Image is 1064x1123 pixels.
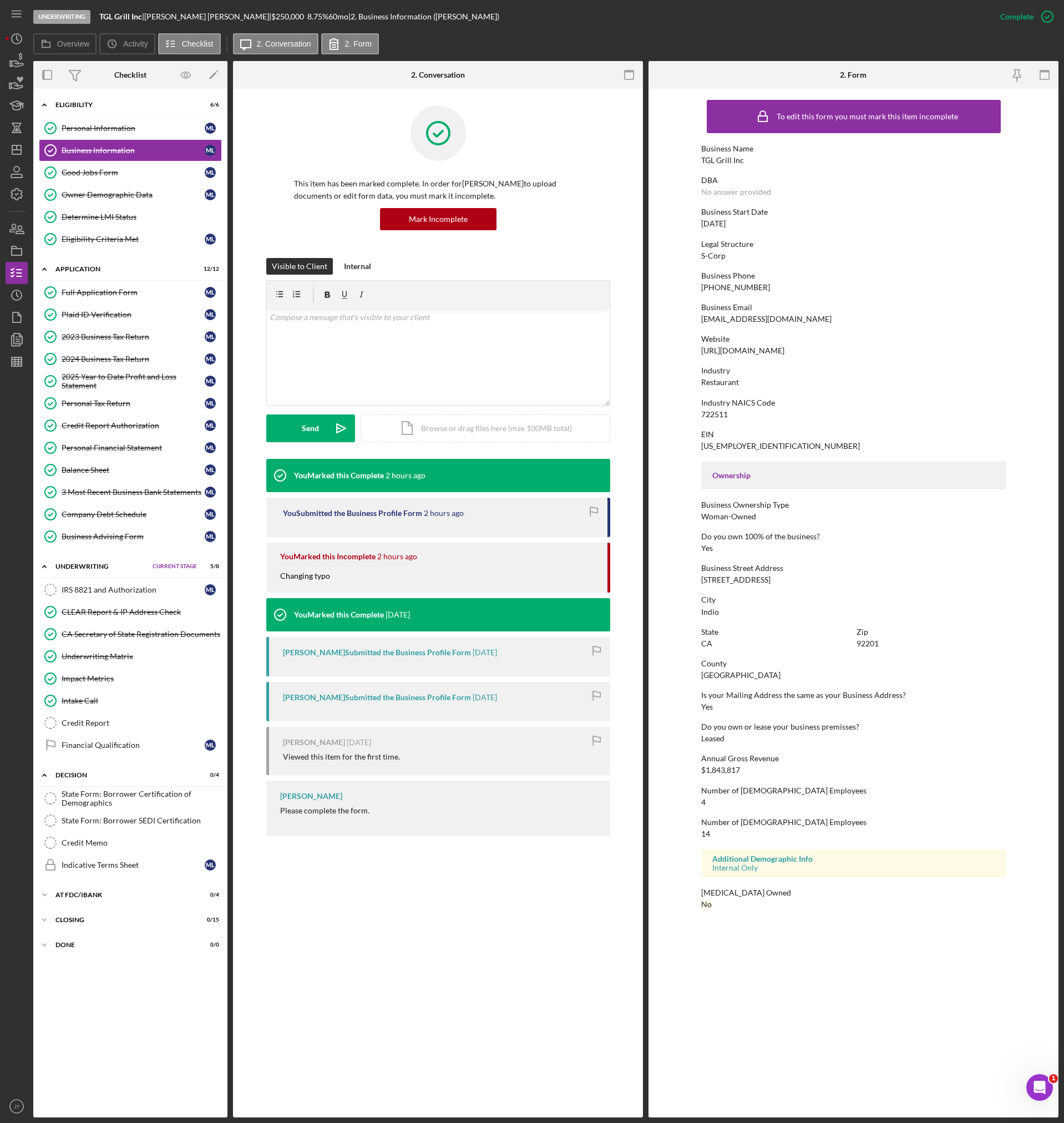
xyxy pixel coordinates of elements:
[57,39,89,48] label: Overview
[39,579,222,601] a: IRS 8821 and AuthorizationML
[205,420,216,431] div: M L
[39,206,222,228] a: Determine LMI Status
[39,787,222,810] a: State Form: Borrower Certification of Demographics
[701,639,712,648] div: CA
[205,398,216,409] div: M L
[99,12,142,21] b: TGL Grill Inc
[294,178,582,203] p: This item has been marked complete. In order for [PERSON_NAME] to upload documents or edit form d...
[205,487,216,498] div: M L
[39,370,222,392] a: 2025 Year to Date Profit and Loss StatementML
[701,798,706,807] div: 4
[701,595,1006,604] div: City
[280,792,342,801] div: [PERSON_NAME]
[266,414,355,442] button: Send
[62,466,205,474] div: Balance Sheet
[39,326,222,348] a: 2023 Business Tax ReturnML
[199,563,219,570] div: 5 / 8
[39,712,222,734] a: Credit Report
[62,630,221,639] div: CA Secretary of State Registration Documents
[153,563,197,570] span: Current Stage
[199,102,219,108] div: 6 / 6
[99,12,144,21] div: |
[205,309,216,320] div: M L
[386,471,425,480] time: 2025-09-11 19:14
[62,146,205,155] div: Business Information
[6,1095,28,1117] button: JT
[39,832,222,854] a: Credit Memo
[205,740,216,751] div: M L
[701,283,770,292] div: [PHONE_NUMBER]
[205,331,216,342] div: M L
[701,346,784,355] div: [URL][DOMAIN_NAME]
[205,584,216,595] div: M L
[55,266,191,272] div: Application
[199,772,219,778] div: 0 / 4
[123,39,148,48] label: Activity
[280,552,376,561] div: You Marked this Incomplete
[701,410,728,419] div: 722511
[62,838,221,847] div: Credit Memo
[182,39,214,48] label: Checklist
[55,102,191,108] div: Eligibility
[99,33,155,54] button: Activity
[39,623,222,645] a: CA Secretary of State Registration Documents
[62,235,205,244] div: Eligibility Criteria Met
[283,738,345,747] div: [PERSON_NAME]
[294,610,384,619] div: You Marked this Complete
[62,652,221,661] div: Underwriting Matrix
[62,399,205,408] div: Personal Tax Return
[701,671,781,680] div: [GEOGRAPHIC_DATA]
[62,310,205,319] div: Plaid ID Verification
[701,659,1006,668] div: County
[62,585,205,594] div: IRS 8821 and Authorization
[840,70,867,79] div: 2. Form
[39,854,222,876] a: Indicative Terms SheetML
[39,184,222,206] a: Owner Demographic DataML
[424,509,464,518] time: 2025-09-11 19:14
[701,786,1006,795] div: Number of [DEMOGRAPHIC_DATA] Employees
[62,213,221,221] div: Determine LMI Status
[701,156,744,165] div: TGL Grill Inc
[409,208,468,230] div: Mark Incomplete
[55,942,191,948] div: Done
[62,124,205,133] div: Personal Information
[348,12,499,21] div: | 2. Business Information ([PERSON_NAME])
[257,39,311,48] label: 2. Conversation
[712,854,995,863] div: Additional Demographic Info
[55,892,191,898] div: At FDC/iBank
[205,167,216,178] div: M L
[701,176,1006,185] div: DBA
[39,667,222,690] a: Impact Metrics
[283,693,471,702] div: [PERSON_NAME] Submitted the Business Profile Form
[33,33,97,54] button: Overview
[701,702,713,711] div: Yes
[62,719,221,727] div: Credit Report
[62,608,221,616] div: CLEAR Report & IP Address Check
[294,471,384,480] div: You Marked this Complete
[199,942,219,948] div: 0 / 0
[701,608,719,616] div: Indio
[777,112,958,121] div: To edit this form you must mark this item incomplete
[39,810,222,832] a: State Form: Borrower SEDI Certification
[701,829,710,838] div: 14
[62,532,205,541] div: Business Advising Form
[62,696,221,705] div: Intake Call
[701,628,851,636] div: State
[205,234,216,245] div: M L
[39,437,222,459] a: Personal Financial StatementML
[205,145,216,156] div: M L
[386,610,410,619] time: 2025-09-03 19:44
[701,888,1006,897] div: [MEDICAL_DATA] Owned
[205,509,216,520] div: M L
[283,648,471,657] div: [PERSON_NAME] Submitted the Business Profile Form
[1026,1074,1053,1101] iframe: Intercom live chat
[701,754,1006,763] div: Annual Gross Revenue
[62,790,221,807] div: State Form: Borrower Certification of Demographics
[701,691,1006,700] div: Is your Mailing Address the same as your Business Address?
[701,442,860,451] div: [US_EMPLOYER_IDENTIFICATION_NUMBER]
[701,303,1006,312] div: Business Email
[701,430,1006,439] div: EIN
[199,266,219,272] div: 12 / 12
[39,392,222,414] a: Personal Tax ReturnML
[321,33,379,54] button: 2. Form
